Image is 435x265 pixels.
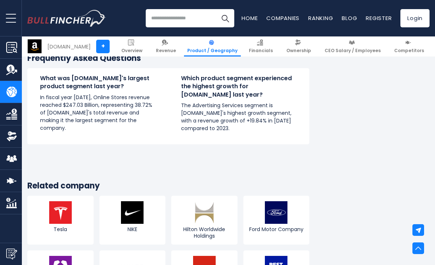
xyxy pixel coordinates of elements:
img: Bullfincher logo [27,10,106,27]
a: Ownership [283,36,314,56]
span: Ford Motor Company [245,226,308,233]
span: NIKE [101,226,164,233]
span: Product / Geography [187,48,238,54]
img: TSLA logo [49,201,72,224]
a: Product / Geography [184,36,241,56]
h4: Which product segment experienced the highest growth for [DOMAIN_NAME] last year? [181,74,297,99]
a: Tesla [27,196,94,245]
a: Overview [118,36,146,56]
img: AMZN logo [28,39,42,53]
span: Hilton Worldwide Holdings [173,226,236,239]
h3: Frequently Asked Questions [27,53,309,64]
div: [DOMAIN_NAME] [47,42,91,51]
a: Ford Motor Company [243,196,310,245]
a: + [96,40,110,53]
span: Revenue [156,48,176,54]
a: Register [366,14,392,22]
span: Overview [121,48,142,54]
img: NKE logo [121,201,144,224]
img: Ownership [6,131,17,142]
a: Go to homepage [27,10,106,27]
span: Ownership [286,48,311,54]
a: CEO Salary / Employees [321,36,384,56]
span: Financials [249,48,273,54]
a: Financials [246,36,276,56]
a: Revenue [153,36,179,56]
img: F logo [265,201,287,224]
a: Home [242,14,258,22]
span: Tesla [29,226,92,233]
a: NIKE [99,196,166,245]
img: HLT logo [193,201,216,224]
a: Competitors [391,36,427,56]
a: Login [400,9,430,27]
p: In fiscal year [DATE], Online Stores revenue reached $247.03 Billion, representing 38.72% of [DOM... [40,94,156,132]
a: Companies [266,14,299,22]
button: Search [216,9,234,27]
a: Ranking [308,14,333,22]
p: The Advertising Services segment is [DOMAIN_NAME]'s highest growth segment, with a revenue growth... [181,102,297,132]
span: CEO Salary / Employees [325,48,381,54]
a: Blog [342,14,357,22]
a: Hilton Worldwide Holdings [171,196,238,245]
h3: Related company [27,181,309,191]
span: Competitors [394,48,424,54]
h4: What was [DOMAIN_NAME]'s largest product segment last year? [40,74,156,91]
